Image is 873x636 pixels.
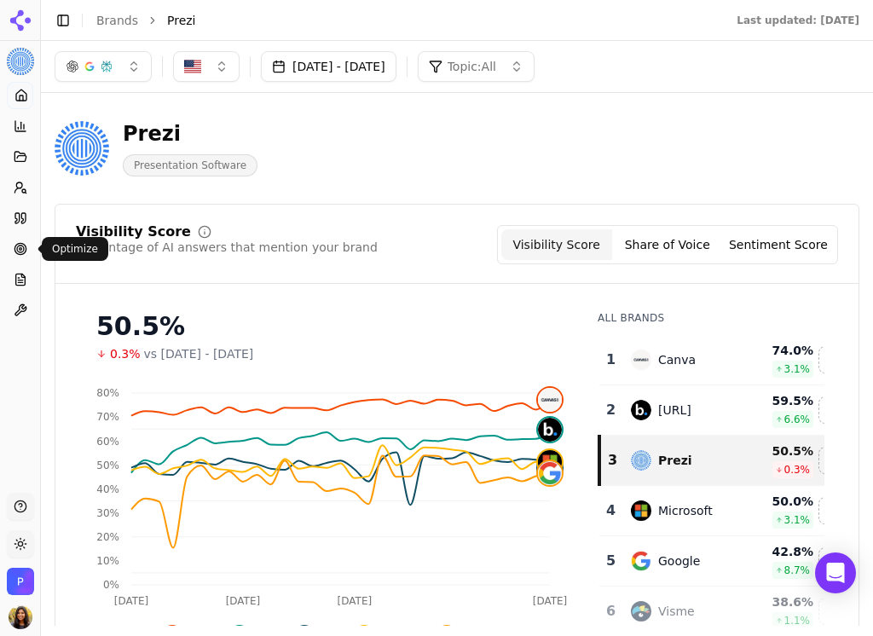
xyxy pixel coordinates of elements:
tr: 1canvaCanva74.0%3.1%Hide canva data [599,335,847,385]
tspan: 50% [96,460,119,471]
div: 38.6 % [752,593,813,610]
button: Hide beautiful.ai data [818,396,846,424]
button: [DATE] - [DATE] [261,51,396,82]
tspan: 30% [96,507,119,519]
span: Topic: All [448,58,496,75]
div: 2 [606,400,614,420]
tr: 5googleGoogle42.8%8.7%Hide google data [599,536,847,587]
div: Microsoft [658,502,713,519]
span: Presentation Software [123,154,257,176]
div: 42.8 % [752,543,813,560]
img: canva [631,350,651,370]
tspan: [DATE] [533,595,568,607]
tr: 4microsoftMicrosoft50.0%3.1%Hide microsoft data [599,486,847,536]
button: Share of Voice [612,229,723,260]
tr: 3preziPrezi50.5%0.3%Hide prezi data [599,436,847,486]
img: Naba Ahmed [9,605,32,629]
div: 74.0 % [752,342,813,359]
div: 1 [606,350,614,370]
div: Visibility Score [76,225,191,239]
tspan: 10% [96,555,119,567]
div: Prezi [123,120,257,147]
tspan: [DATE] [114,595,149,607]
img: prezi [631,450,651,471]
tspan: 20% [96,531,119,543]
img: beautiful.ai [538,418,562,442]
img: google [631,551,651,571]
tspan: 0% [103,579,119,591]
span: 0.3% [110,345,141,362]
div: Google [658,552,700,570]
div: 50.5% [96,311,564,342]
img: microsoft [538,450,562,474]
button: Visibility Score [501,229,612,260]
div: Percentage of AI answers that mention your brand [76,239,378,256]
div: Visme [658,603,695,620]
div: 4 [606,500,614,521]
div: All Brands [598,311,824,325]
span: Prezi [167,12,196,29]
tspan: [DATE] [338,595,373,607]
div: Optimize [42,237,108,261]
a: Brands [96,14,138,27]
button: Hide prezi data [818,447,846,474]
tspan: 70% [96,411,119,423]
div: Canva [658,351,696,368]
span: 8.7 % [784,564,811,577]
button: Show visme data [818,598,846,625]
div: Last updated: [DATE] [737,14,859,27]
div: 5 [606,551,614,571]
div: 3 [608,450,614,471]
tspan: 40% [96,483,119,495]
span: vs [DATE] - [DATE] [144,345,254,362]
img: Prezi [55,121,109,176]
img: visme [631,601,651,622]
div: [URL] [658,402,691,419]
tspan: [DATE] [226,595,261,607]
div: 59.5 % [752,392,813,409]
div: 6 [606,601,614,622]
img: Prezi [7,48,34,75]
span: 0.3 % [784,463,811,477]
span: 3.1 % [784,362,811,376]
button: Hide canva data [818,346,846,373]
button: Open organization switcher [7,568,34,595]
button: Open user button [9,605,32,629]
div: Prezi [658,452,692,469]
div: 50.5 % [752,442,813,460]
img: United States [184,58,201,75]
tspan: 60% [96,436,119,448]
div: 50.0 % [752,493,813,510]
img: Prezi [7,568,34,595]
img: canva [538,388,562,412]
span: 1.1 % [784,614,811,627]
tr: 2beautiful.ai[URL]59.5%6.6%Hide beautiful.ai data [599,385,847,436]
button: Current brand: Prezi [7,48,34,75]
button: Hide microsoft data [818,497,846,524]
tspan: 80% [96,387,119,399]
img: microsoft [631,500,651,521]
img: google [538,461,562,485]
nav: breadcrumb [96,12,702,29]
div: Open Intercom Messenger [815,552,856,593]
span: 3.1 % [784,513,811,527]
img: beautiful.ai [631,400,651,420]
button: Sentiment Score [723,229,834,260]
span: 6.6 % [784,413,811,426]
